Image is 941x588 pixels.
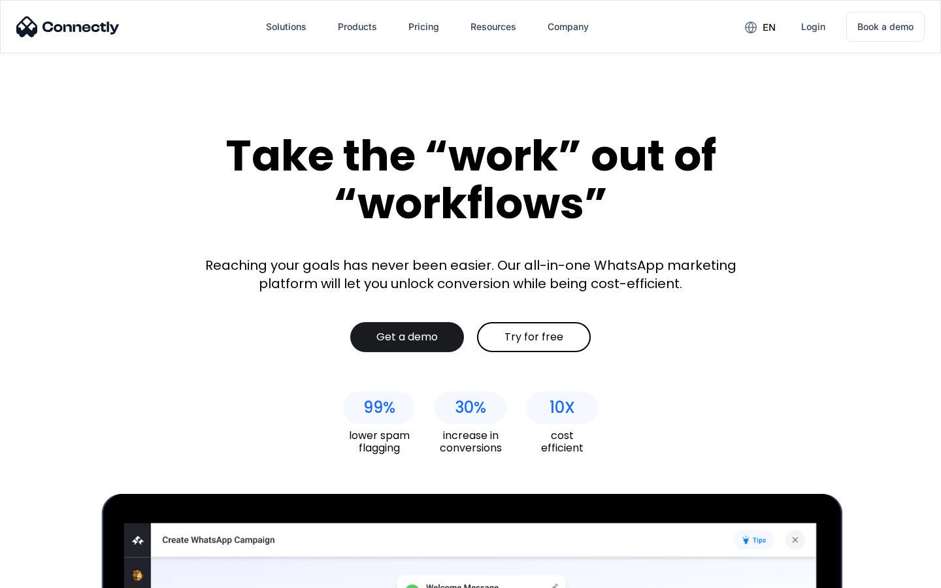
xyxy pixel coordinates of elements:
[801,18,825,36] div: Login
[176,132,765,227] div: Take the “work” out of “workflows”
[256,11,317,42] div: Solutions
[735,17,785,37] div: en
[398,11,450,42] a: Pricing
[376,331,438,344] div: Get a demo
[196,256,745,293] div: Reaching your goals has never been easier. Our all-in-one WhatsApp marketing platform will let yo...
[343,429,415,454] div: lower spam flagging
[455,399,486,417] div: 30%
[548,18,589,36] div: Company
[477,322,591,352] a: Try for free
[363,399,395,417] div: 99%
[504,331,563,344] div: Try for free
[16,16,120,37] img: Connectly Logo
[791,11,836,42] a: Login
[408,18,439,36] div: Pricing
[763,18,776,37] div: en
[460,11,527,42] div: Resources
[13,565,78,583] aside: Language selected: English
[550,399,575,417] div: 10X
[266,18,306,36] div: Solutions
[338,18,377,36] div: Products
[846,12,925,42] a: Book a demo
[435,429,506,454] div: increase in conversions
[26,565,78,583] ul: Language list
[526,429,598,454] div: cost efficient
[350,322,464,352] a: Get a demo
[537,11,599,42] div: Company
[327,11,388,42] div: Products
[470,18,516,36] div: Resources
